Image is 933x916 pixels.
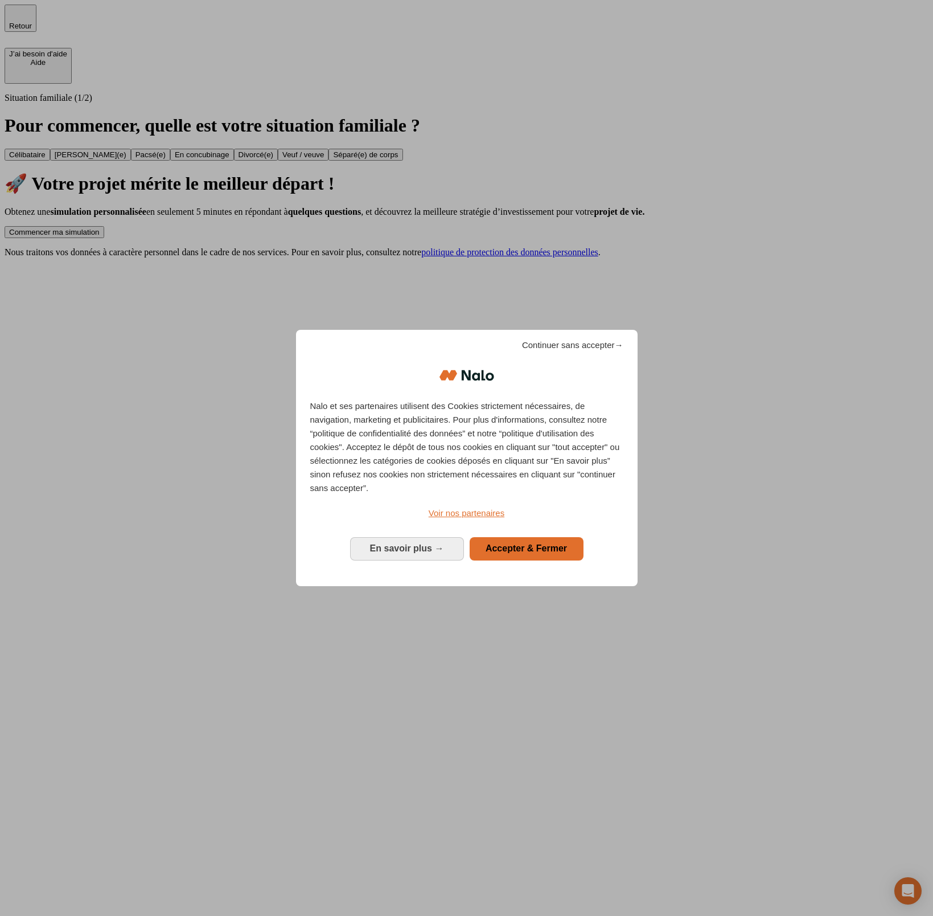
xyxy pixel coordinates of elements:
[522,338,623,352] span: Continuer sans accepter→
[370,543,444,553] span: En savoir plus →
[470,537,583,560] button: Accepter & Fermer: Accepter notre traitement des données et fermer
[429,508,504,518] span: Voir nos partenaires
[310,506,623,520] a: Voir nos partenaires
[439,358,494,392] img: Logo
[310,399,623,495] p: Nalo et ses partenaires utilisent des Cookies strictement nécessaires, de navigation, marketing e...
[296,330,638,586] div: Bienvenue chez Nalo Gestion du consentement
[486,543,567,553] span: Accepter & Fermer
[350,537,464,560] button: En savoir plus: Configurer vos consentements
